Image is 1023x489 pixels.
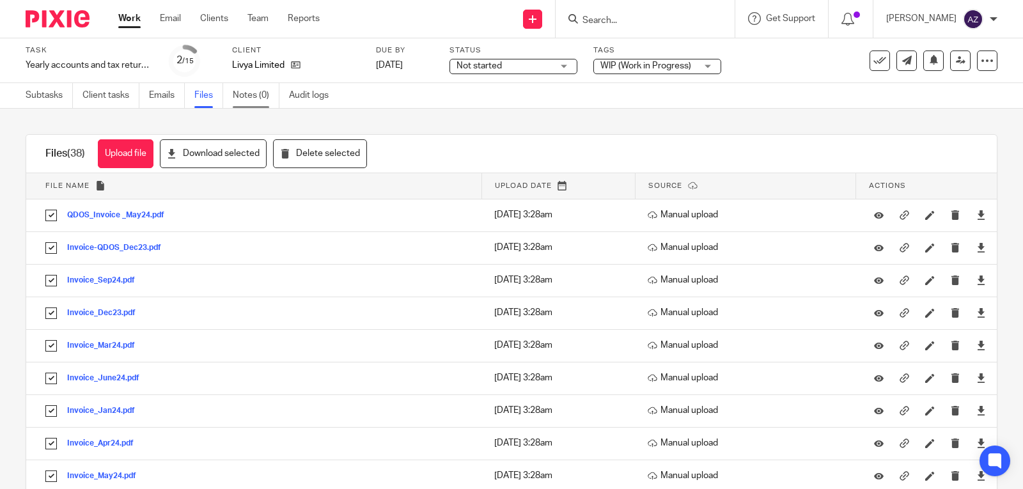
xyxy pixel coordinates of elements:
[39,366,63,391] input: Select
[39,236,63,260] input: Select
[976,208,986,221] a: Download
[494,339,629,352] p: [DATE] 3:28am
[26,45,153,56] label: Task
[593,45,721,56] label: Tags
[494,208,629,221] p: [DATE] 3:28am
[976,241,986,254] a: Download
[648,404,850,417] p: Manual upload
[26,83,73,108] a: Subtasks
[39,399,63,423] input: Select
[494,404,629,417] p: [DATE] 3:28am
[200,12,228,25] a: Clients
[67,374,149,383] button: Invoice_June24.pdf
[495,182,552,189] span: Upload date
[886,12,957,25] p: [PERSON_NAME]
[963,9,983,29] img: svg%3E
[39,301,63,325] input: Select
[67,211,174,220] button: QDOS_Invoice _May24.pdf
[118,12,141,25] a: Work
[26,59,153,72] div: Yearly accounts and tax return - Automatic - November 2023
[182,58,194,65] small: /15
[232,59,285,72] p: Livya Limited
[648,339,850,352] p: Manual upload
[494,437,629,449] p: [DATE] 3:28am
[82,83,139,108] a: Client tasks
[39,431,63,456] input: Select
[648,371,850,384] p: Manual upload
[648,437,850,449] p: Manual upload
[766,14,815,23] span: Get Support
[976,437,986,449] a: Download
[39,268,63,293] input: Select
[457,61,502,70] span: Not started
[976,469,986,482] a: Download
[976,371,986,384] a: Download
[494,371,629,384] p: [DATE] 3:28am
[45,182,90,189] span: File name
[376,61,403,70] span: [DATE]
[67,472,146,481] button: Invoice_May24.pdf
[288,12,320,25] a: Reports
[494,469,629,482] p: [DATE] 3:28am
[39,464,63,488] input: Select
[449,45,577,56] label: Status
[494,306,629,319] p: [DATE] 3:28am
[648,274,850,286] p: Manual upload
[67,244,171,252] button: Invoice-QDOS_Dec23.pdf
[869,182,906,189] span: Actions
[976,339,986,352] a: Download
[289,83,338,108] a: Audit logs
[160,139,267,168] button: Download selected
[67,148,85,159] span: (38)
[648,208,850,221] p: Manual upload
[494,274,629,286] p: [DATE] 3:28am
[648,182,682,189] span: Source
[648,306,850,319] p: Manual upload
[67,276,144,285] button: Invoice_Sep24.pdf
[149,83,185,108] a: Emails
[98,139,153,168] button: Upload file
[273,139,367,168] button: Delete selected
[376,45,433,56] label: Due by
[39,203,63,228] input: Select
[194,83,223,108] a: Files
[67,341,144,350] button: Invoice_Mar24.pdf
[233,83,279,108] a: Notes (0)
[67,407,144,415] button: Invoice_Jan24.pdf
[976,404,986,417] a: Download
[648,241,850,254] p: Manual upload
[581,15,696,27] input: Search
[67,439,143,448] button: Invoice_Apr24.pdf
[600,61,691,70] span: WIP (Work in Progress)
[39,334,63,358] input: Select
[26,59,153,72] div: Yearly accounts and tax return - Automatic - [DATE]
[976,274,986,286] a: Download
[67,309,145,318] button: Invoice_Dec23.pdf
[26,10,90,27] img: Pixie
[45,147,85,160] h1: Files
[247,12,269,25] a: Team
[494,241,629,254] p: [DATE] 3:28am
[232,45,360,56] label: Client
[160,12,181,25] a: Email
[648,469,850,482] p: Manual upload
[976,306,986,319] a: Download
[176,53,194,68] div: 2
